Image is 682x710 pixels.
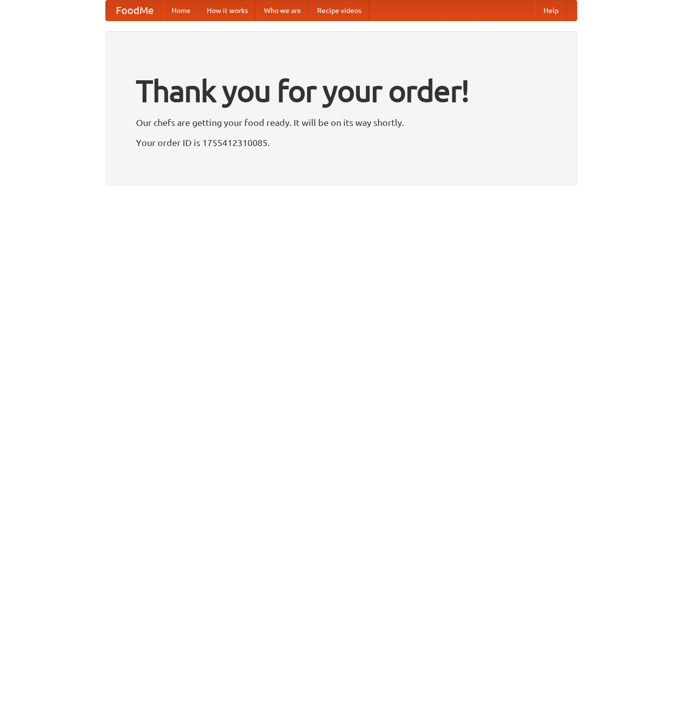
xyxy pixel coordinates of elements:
p: Our chefs are getting your food ready. It will be on its way shortly. [136,115,547,130]
p: Your order ID is 1755412310085. [136,135,547,150]
a: Help [535,1,567,21]
a: FoodMe [106,1,164,21]
h1: Thank you for your order! [136,67,547,115]
a: How it works [199,1,256,21]
a: Who we are [256,1,309,21]
a: Home [164,1,199,21]
a: Recipe videos [309,1,369,21]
